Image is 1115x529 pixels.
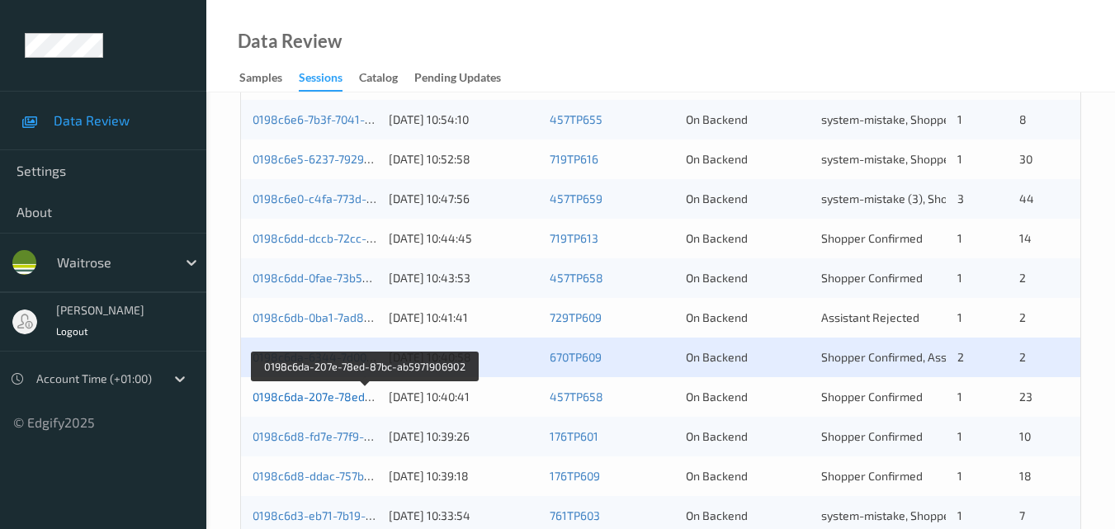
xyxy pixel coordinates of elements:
div: [DATE] 10:54:10 [389,111,538,128]
div: On Backend [686,111,810,128]
div: [DATE] 10:43:53 [389,270,538,286]
span: 1 [957,231,962,245]
div: On Backend [686,309,810,326]
a: 0198c6da-207e-78ed-87bc-ab5971906902 [253,390,477,404]
div: [DATE] 10:47:56 [389,191,538,207]
a: Pending Updates [414,67,517,90]
span: Assistant Rejected [821,310,919,324]
span: system-mistake, Shopper Confirmed, Unusual-Activity [821,152,1103,166]
a: 670TP609 [550,350,602,364]
a: 457TP655 [550,112,602,126]
div: On Backend [686,151,810,168]
div: [DATE] 10:39:26 [389,428,538,445]
a: 457TP659 [550,191,602,205]
div: [DATE] 10:40:41 [389,389,538,405]
a: 0198c6e5-6237-7929-a785-a8f29405ae03 [253,152,479,166]
a: 0198c6d8-ddac-757b-9016-e75208d1d275 [253,469,475,483]
div: On Backend [686,428,810,445]
span: 14 [1019,231,1032,245]
span: 1 [957,469,962,483]
div: [DATE] 10:41:41 [389,309,538,326]
span: 1 [957,112,962,126]
span: 30 [1019,152,1032,166]
a: 729TP609 [550,310,602,324]
a: Sessions [299,67,359,92]
div: [DATE] 10:40:58 [389,349,538,366]
span: 2 [1019,310,1026,324]
a: 0198c6e6-7b3f-7041-a4ec-b7ecbed9bfc0 [253,112,470,126]
div: [DATE] 10:44:45 [389,230,538,247]
div: On Backend [686,230,810,247]
a: Samples [239,67,299,90]
a: 176TP609 [550,469,600,483]
a: 176TP601 [550,429,598,443]
div: [DATE] 10:52:58 [389,151,538,168]
div: Samples [239,69,282,90]
span: Shopper Confirmed [821,271,923,285]
a: 0198c6da-6344-7d00-9d51-b5977c75d31c [253,350,475,364]
span: Shopper Confirmed [821,469,923,483]
a: 719TP613 [550,231,598,245]
div: On Backend [686,389,810,405]
a: 761TP603 [550,508,600,522]
span: Shopper Confirmed [821,231,923,245]
span: 1 [957,271,962,285]
span: 18 [1019,469,1032,483]
div: Data Review [238,33,342,50]
span: Shopper Confirmed [821,429,923,443]
div: Pending Updates [414,69,501,90]
a: 0198c6db-0ba1-7ad8-8b1d-72f70b113992 [253,310,470,324]
span: 1 [957,310,962,324]
a: Catalog [359,67,414,90]
a: 457TP658 [550,390,603,404]
div: On Backend [686,508,810,524]
div: On Backend [686,191,810,207]
span: 8 [1019,112,1027,126]
div: Catalog [359,69,398,90]
span: 1 [957,390,962,404]
span: 2 [957,350,964,364]
a: 0198c6d8-fd7e-77f9-911b-eee4eba1f8ed [253,429,469,443]
span: 23 [1019,390,1032,404]
span: Shopper Confirmed, Assistant Rejected [821,350,1026,364]
span: Shopper Confirmed [821,390,923,404]
a: 0198c6e0-c4fa-773d-a338-17632ef053e1 [253,191,471,205]
a: 457TP658 [550,271,603,285]
span: 44 [1019,191,1034,205]
span: 1 [957,152,962,166]
div: On Backend [686,270,810,286]
span: 3 [957,191,964,205]
span: 1 [957,429,962,443]
span: system-mistake, Shopper Confirmed, Unusual-Activity [821,112,1103,126]
div: Sessions [299,69,343,92]
span: 2 [1019,350,1026,364]
a: 719TP616 [550,152,598,166]
span: 2 [1019,271,1026,285]
span: 1 [957,508,962,522]
div: [DATE] 10:39:18 [389,468,538,484]
span: 7 [1019,508,1025,522]
div: [DATE] 10:33:54 [389,508,538,524]
div: On Backend [686,468,810,484]
a: 0198c6d3-eb71-7b19-8e70-2bd699adaf4e [253,508,475,522]
div: On Backend [686,349,810,366]
a: 0198c6dd-0fae-73b5-9009-9cc920e8e259 [253,271,477,285]
span: 10 [1019,429,1031,443]
a: 0198c6dd-dccb-72cc-931e-59df12dca195 [253,231,469,245]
